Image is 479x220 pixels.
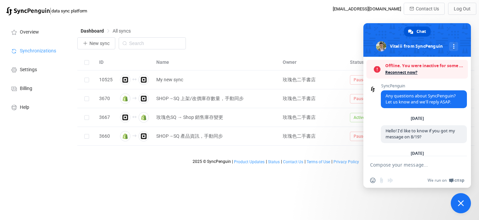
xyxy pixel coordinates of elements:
[454,6,471,11] span: Log Out
[411,151,424,156] div: [DATE]
[138,93,149,104] img: square.png
[306,160,330,164] a: Terms of Use
[386,128,455,140] span: Hello! I'd like to know if you got my message on 8/19?
[20,105,29,110] span: Help
[81,28,104,34] span: Dashboard
[385,62,465,69] span: Offline. You were inactive for some time.
[156,114,223,121] span: 玫瑰色SQ → Shop 銷售庫存變更
[370,178,375,183] span: Insert an emoji
[51,8,87,13] span: data sync platform
[279,58,347,66] div: Owner
[138,112,149,123] img: shopify.png
[283,133,316,139] span: 玫瑰色二手書店
[138,131,149,141] img: square.png
[350,132,371,141] span: Paused
[370,162,449,168] textarea: Compose your message...
[6,7,50,15] img: syncpenguin.svg
[333,6,401,11] div: [EMAIL_ADDRESS][DOMAIN_NAME]
[451,193,471,213] div: Close chat
[404,27,431,37] div: Chat
[268,160,280,164] span: Status
[3,79,71,97] a: Billing
[119,37,186,49] input: Search
[416,27,426,37] span: Chat
[120,75,130,85] img: square.png
[120,131,130,141] img: shopify.png
[120,112,130,123] img: square.png
[386,93,455,105] span: Any questions about SyncPenguin? Let us know and we'll reply ASAP.
[281,159,282,164] span: |
[120,93,130,104] img: shopify.png
[331,159,332,164] span: |
[283,115,316,120] span: 玫瑰色二手書店
[138,75,149,85] img: square.png
[96,76,116,84] div: 10525
[156,95,244,102] span: SHOP→SQ 上架/改價庫存數量，手動同步
[411,117,424,121] div: [DATE]
[454,178,464,183] span: Crisp
[20,30,39,35] span: Overview
[333,160,359,164] a: Privacy Policy
[156,132,223,140] span: SHOP→SQ 產品資訊，手動同步
[96,114,116,121] div: 3667
[113,28,131,34] span: All syncs
[350,113,368,122] span: Active
[193,159,231,164] span: 2025 © SyncPenguin
[350,94,371,103] span: Paused
[3,41,71,60] a: Synchronizations
[448,3,476,15] button: Log Out
[268,160,280,164] a: Status
[50,6,51,15] span: |
[385,69,465,76] span: Reconnect now?
[3,22,71,41] a: Overview
[232,159,233,164] span: |
[305,159,306,164] span: |
[283,96,316,101] span: 玫瑰色二手書店
[381,84,467,88] span: SyncPenguin
[20,67,37,73] span: Settings
[234,160,265,164] span: Product Updates
[20,86,32,91] span: Billing
[81,29,131,33] div: Breadcrumb
[283,77,316,82] span: 玫瑰色二手書店
[283,160,304,164] a: Contact Us
[449,42,458,51] div: More channels
[428,178,447,183] span: We run on
[266,159,267,164] span: |
[96,58,116,66] div: ID
[156,76,183,84] span: My new sync
[96,95,116,102] div: 3670
[347,58,384,66] div: Status
[153,58,279,66] div: Name
[77,37,115,49] button: New sync
[350,75,371,85] span: Paused
[3,60,71,79] a: Settings
[89,41,110,46] span: New sync
[404,3,445,15] button: Contact Us
[96,132,116,140] div: 3660
[416,6,439,11] span: Contact Us
[6,6,87,15] a: |data sync platform
[20,48,56,54] span: Synchronizations
[234,160,265,164] a: Product Updates
[283,160,303,164] span: Contact Us
[428,178,464,183] a: We run onCrisp
[3,97,71,116] a: Help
